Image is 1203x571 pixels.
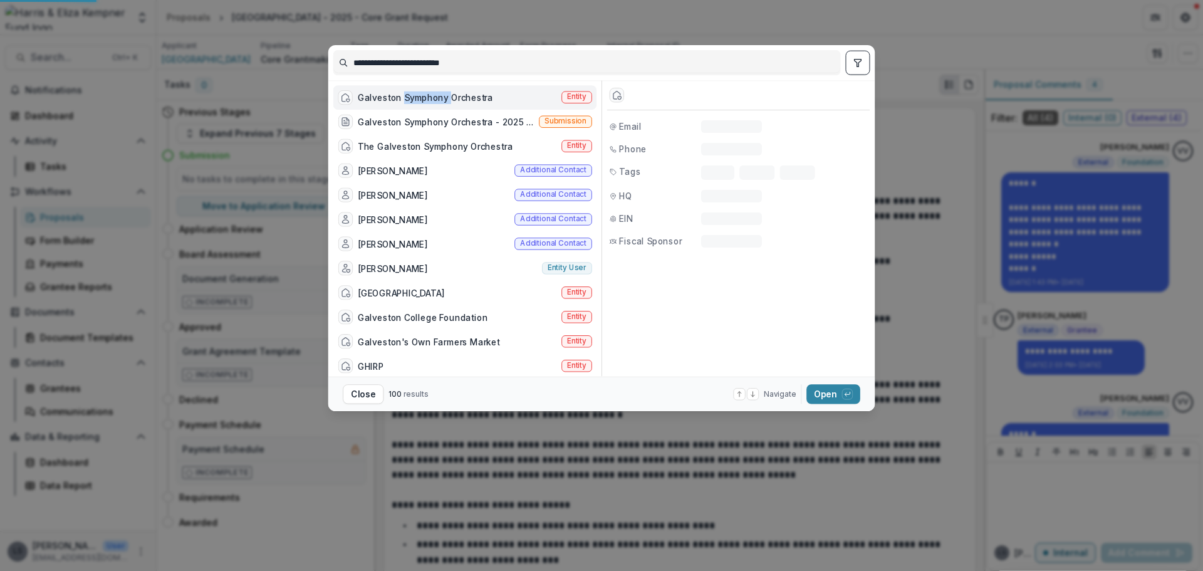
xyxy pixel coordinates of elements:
span: Tags [619,165,640,178]
span: Entity [566,288,586,297]
div: Galveston Symphony Orchestra [358,91,493,103]
span: Entity [566,337,586,346]
div: [PERSON_NAME] [358,262,427,275]
span: Navigate [764,389,796,400]
span: Submission [544,117,586,126]
span: Fiscal Sponsor [619,235,682,248]
div: [PERSON_NAME] [358,164,427,177]
div: [PERSON_NAME] [358,189,427,201]
span: Entity [566,313,586,322]
div: GHIRP [358,360,384,372]
span: Entity user [547,264,586,273]
span: Entity [566,93,586,102]
span: Additional contact [520,191,586,199]
button: Close [343,384,383,404]
span: Email [619,120,642,133]
div: Galveston Symphony Orchestra - 2025 - Core Grant Eligibility Screen [358,115,534,128]
div: [PERSON_NAME] [358,213,427,226]
div: The Galveston Symphony Orchestra [358,140,513,152]
span: Additional contact [520,215,586,224]
span: Additional contact [520,239,586,248]
span: HQ [619,190,632,202]
span: results [404,389,429,399]
button: Open [806,384,860,404]
span: Entity [566,142,586,150]
div: [GEOGRAPHIC_DATA] [358,286,444,299]
button: toggle filters [845,51,870,75]
div: [PERSON_NAME] [358,238,427,250]
div: Galveston College Foundation [358,311,487,323]
span: EIN [619,212,633,225]
span: Phone [619,143,647,155]
span: Additional contact [520,166,586,175]
div: Galveston's Own Farmers Market [358,335,500,348]
span: 100 [388,389,401,399]
span: Entity [566,362,586,370]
